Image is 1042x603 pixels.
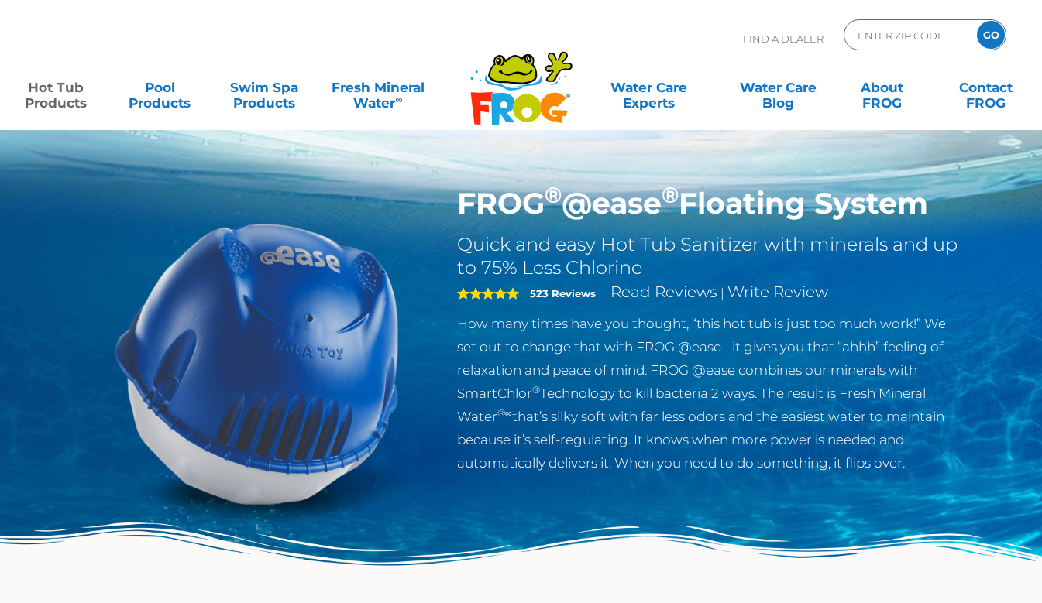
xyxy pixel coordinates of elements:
[532,384,540,396] sup: ®
[15,72,96,103] a: Hot TubProducts
[743,19,824,58] p: Find A Dealer
[223,72,304,103] a: Swim SpaProducts
[119,72,200,103] a: PoolProducts
[662,181,679,208] sup: ®
[530,287,596,300] strong: 523 Reviews
[977,21,1005,49] input: GO
[497,407,512,419] sup: ®∞
[457,233,963,279] h2: Quick and easy Hot Tub Sanitizer with minerals and up to 75% Less Chlorine
[395,94,402,105] sup: ∞
[610,283,717,301] a: Read Reviews
[720,286,724,300] span: |
[727,283,828,301] a: Write Review
[841,72,922,103] a: AboutFROG
[738,72,818,103] a: Water CareBlog
[80,186,435,540] img: hot-tub-product-atease-system.png
[583,72,715,103] a: Water CareExperts
[457,312,963,475] p: How many times have you thought, “this hot tub is just too much work!” We set out to change that ...
[457,186,963,221] h1: FROG @ease Floating System
[457,287,519,300] span: 5
[545,181,562,208] sup: ®
[328,72,429,103] a: Fresh MineralWater∞
[946,72,1027,103] a: ContactFROG
[462,31,581,125] img: Frog Products Logo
